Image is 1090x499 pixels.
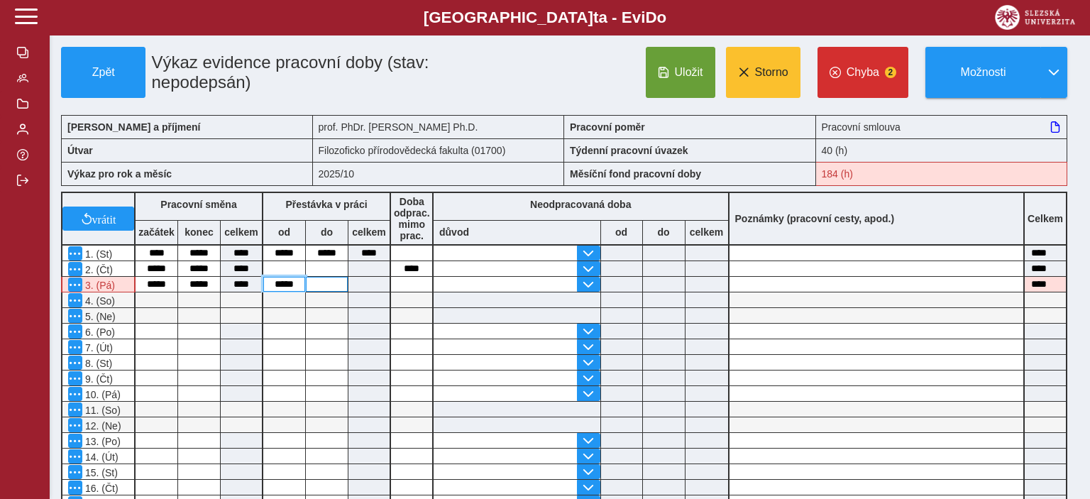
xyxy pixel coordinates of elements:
span: Chyba [847,66,879,79]
button: vrátit [62,207,134,231]
span: 14. (Út) [82,451,119,463]
button: Menu [68,309,82,323]
button: Menu [68,246,82,261]
b: od [263,226,305,238]
span: 8. (St) [82,358,112,369]
b: [GEOGRAPHIC_DATA] a - Evi [43,9,1047,27]
b: od [601,226,642,238]
span: 9. (Čt) [82,373,113,385]
h1: Výkaz evidence pracovní doby (stav: nepodepsán) [145,47,485,98]
div: Fond pracovní doby (184 h) a součet hodin (30:15 h) se neshodují! [816,162,1068,186]
b: celkem [686,226,728,238]
span: Možnosti [937,66,1029,79]
span: 7. (Út) [82,342,113,353]
b: Útvar [67,145,93,156]
button: Menu [68,340,82,354]
button: Menu [68,324,82,339]
span: 16. (Čt) [82,483,119,494]
b: Celkem [1028,213,1063,224]
span: 13. (Po) [82,436,121,447]
button: Menu [68,371,82,385]
button: Menu [68,356,82,370]
b: Poznámky (pracovní cesty, apod.) [730,213,901,224]
b: Měsíční fond pracovní doby [570,168,701,180]
span: Zpět [67,66,139,79]
div: Pracovní smlouva [816,115,1068,138]
button: Zpět [61,47,145,98]
b: celkem [348,226,390,238]
b: do [643,226,685,238]
b: Neodpracovaná doba [530,199,631,210]
b: Pracovní směna [160,199,236,210]
div: 2025/10 [313,162,565,186]
span: 15. (St) [82,467,118,478]
button: Menu [68,262,82,276]
span: 10. (Pá) [82,389,121,400]
span: 2. (Čt) [82,264,113,275]
span: 1. (St) [82,248,112,260]
b: Přestávka v práci [285,199,367,210]
button: Storno [726,47,800,98]
div: Filozoficko přírodovědecká fakulta (01700) [313,138,565,162]
button: Menu [68,418,82,432]
span: vrátit [92,213,116,224]
span: Storno [755,66,788,79]
b: konec [178,226,220,238]
span: 11. (So) [82,405,121,416]
button: Uložit [646,47,715,98]
div: 40 (h) [816,138,1068,162]
button: Menu [68,402,82,417]
button: Možnosti [925,47,1040,98]
button: Menu [68,293,82,307]
span: D [645,9,656,26]
b: Výkaz pro rok a měsíc [67,168,172,180]
b: důvod [439,226,469,238]
div: prof. PhDr. [PERSON_NAME] Ph.D. [313,115,565,138]
span: t [593,9,598,26]
button: Menu [68,434,82,448]
button: Menu [68,278,82,292]
div: Po 6 hodinách nepřetržité práce je nutná přestávka v práci na jídlo a oddech v trvání nejméně 30 ... [61,277,136,292]
button: Menu [68,387,82,401]
span: 3. (Pá) [82,280,115,291]
img: logo_web_su.png [995,5,1075,30]
span: 12. (Ne) [82,420,121,432]
b: celkem [221,226,262,238]
button: Menu [68,449,82,464]
span: 6. (Po) [82,327,115,338]
b: Pracovní poměr [570,121,645,133]
span: 5. (Ne) [82,311,116,322]
b: do [306,226,348,238]
b: Doba odprac. mimo prac. [394,196,430,241]
span: Uložit [675,66,703,79]
span: 2 [885,67,896,78]
button: Chyba2 [817,47,908,98]
span: o [657,9,667,26]
b: Týdenní pracovní úvazek [570,145,688,156]
span: 4. (So) [82,295,115,307]
b: začátek [136,226,177,238]
button: Menu [68,481,82,495]
b: [PERSON_NAME] a příjmení [67,121,200,133]
button: Menu [68,465,82,479]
